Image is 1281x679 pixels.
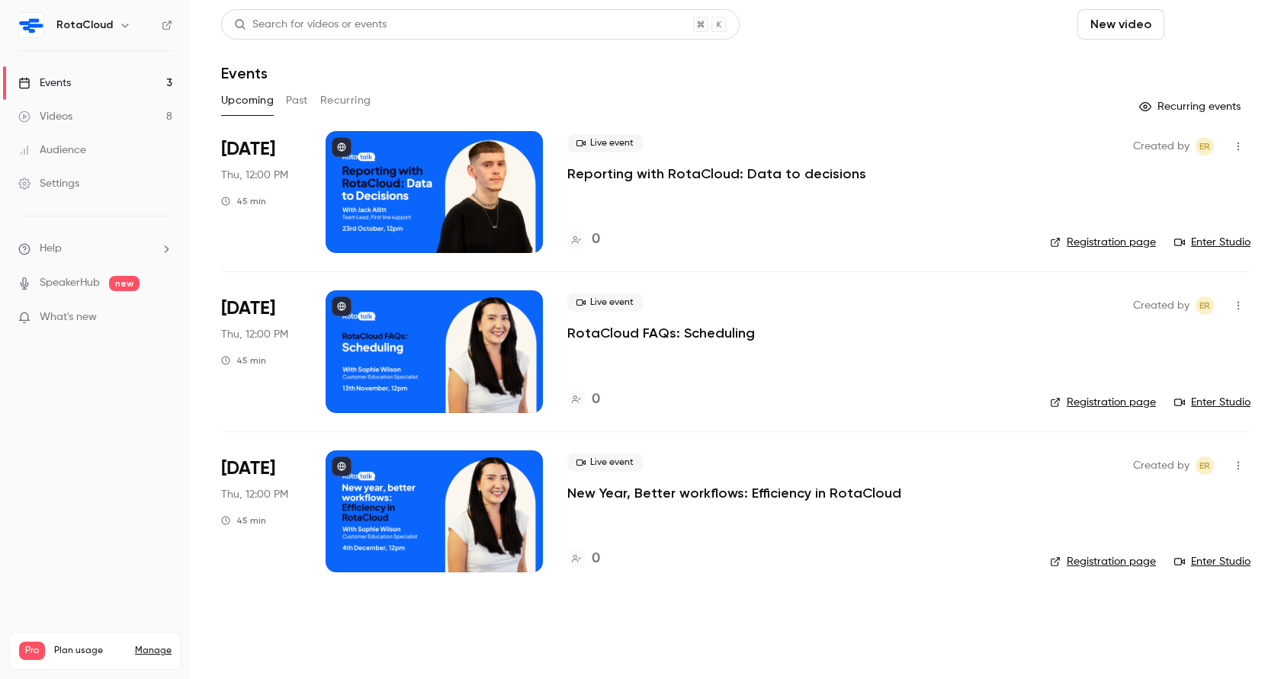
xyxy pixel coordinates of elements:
a: RotaCloud FAQs: Scheduling [567,324,755,342]
span: Live event [567,453,643,472]
button: New video [1077,9,1164,40]
div: 45 min [221,514,266,527]
span: [DATE] [221,137,275,162]
div: Settings [18,176,79,191]
span: Plan usage [54,645,126,657]
a: Enter Studio [1174,395,1250,410]
button: Schedule [1170,9,1250,40]
a: Enter Studio [1174,554,1250,569]
div: Search for videos or events [234,17,387,33]
span: Ethan Rylett [1196,456,1214,475]
span: ER [1199,296,1210,315]
h4: 0 [592,389,600,410]
div: Nov 13 Thu, 12:00 PM (Europe/London) [221,290,301,412]
a: SpeakerHub [40,275,100,291]
span: Live event [567,293,643,312]
div: Dec 4 Thu, 12:00 PM (Europe/London) [221,450,301,572]
h6: RotaCloud [56,18,113,33]
h4: 0 [592,229,600,250]
button: Recurring events [1132,94,1250,119]
span: Ethan Rylett [1196,137,1214,155]
div: 45 min [221,195,266,207]
h4: 0 [592,549,600,569]
button: Recurring [320,88,371,113]
a: Manage [135,645,172,657]
div: 45 min [221,354,266,367]
span: Created by [1133,456,1189,475]
div: Oct 23 Thu, 12:00 PM (Europe/London) [221,131,301,253]
span: What's new [40,309,97,325]
a: Enter Studio [1174,235,1250,250]
a: 0 [567,229,600,250]
div: Videos [18,109,72,124]
img: RotaCloud [19,13,43,37]
a: New Year, Better workflows: Efficiency in RotaCloud [567,484,901,502]
a: Reporting with RotaCloud: Data to decisions [567,165,866,183]
span: [DATE] [221,296,275,321]
span: Help [40,241,62,257]
iframe: Noticeable Trigger [154,311,172,325]
span: ER [1199,137,1210,155]
span: ER [1199,456,1210,475]
a: Registration page [1050,235,1156,250]
a: 0 [567,389,600,410]
a: Registration page [1050,395,1156,410]
span: Live event [567,134,643,152]
div: Events [18,75,71,91]
span: Pro [19,642,45,660]
span: Thu, 12:00 PM [221,327,288,342]
a: 0 [567,549,600,569]
span: Created by [1133,296,1189,315]
span: new [109,276,140,291]
span: Ethan Rylett [1196,296,1214,315]
a: Registration page [1050,554,1156,569]
button: Upcoming [221,88,274,113]
span: Thu, 12:00 PM [221,487,288,502]
h1: Events [221,64,268,82]
span: Thu, 12:00 PM [221,168,288,183]
span: [DATE] [221,456,275,481]
span: Created by [1133,137,1189,155]
div: Audience [18,143,86,158]
li: help-dropdown-opener [18,241,172,257]
button: Past [286,88,308,113]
